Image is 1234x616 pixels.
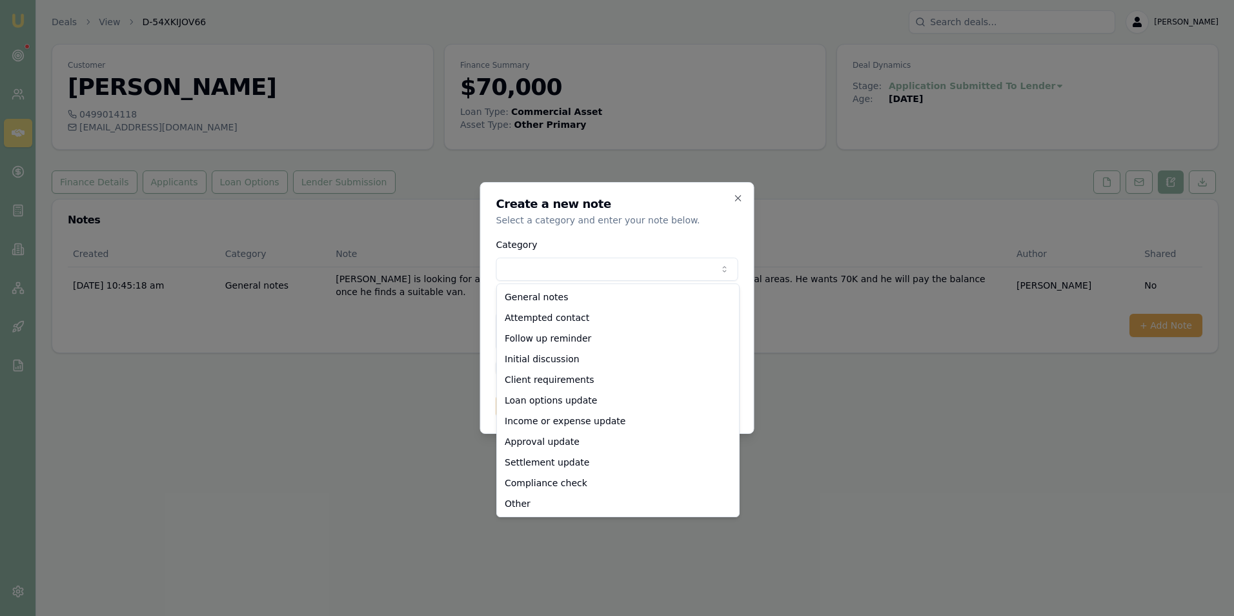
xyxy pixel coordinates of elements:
[505,456,589,469] span: Settlement update
[505,311,589,324] span: Attempted contact
[505,332,591,345] span: Follow up reminder
[505,394,597,407] span: Loan options update
[505,497,531,510] span: Other
[505,415,625,427] span: Income or expense update
[505,477,587,489] span: Compliance check
[505,435,580,448] span: Approval update
[505,373,594,386] span: Client requirements
[505,353,580,365] span: Initial discussion
[505,291,568,303] span: General notes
